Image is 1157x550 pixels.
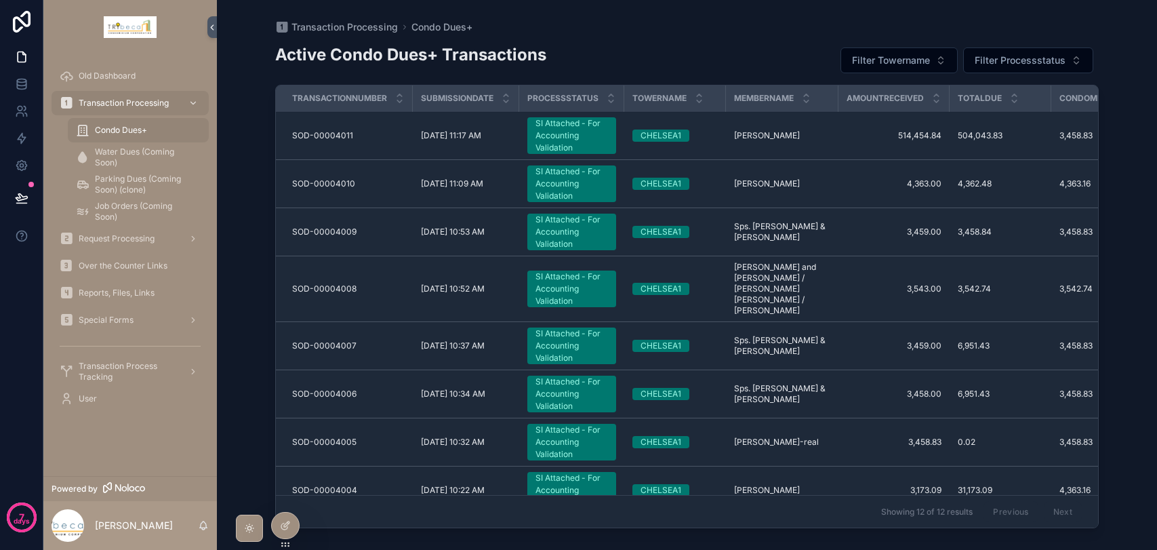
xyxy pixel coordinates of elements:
[734,93,794,104] span: Membername
[958,283,1043,294] a: 3,542.74
[527,117,616,154] a: SI Attached - For Accounting Validation
[958,130,1002,141] span: 504,043.83
[632,484,718,496] a: CHELSEA1
[958,227,1043,237] a: 3,458.84
[411,20,472,34] a: Condo Dues+
[1059,485,1091,496] span: 4,363.16
[43,54,217,429] div: scrollable content
[292,227,405,237] a: SOD-00004009
[52,281,209,305] a: Reports, Files, Links
[95,146,195,168] span: Water Dues (Coming Soon)
[79,98,169,109] span: Transaction Processing
[641,436,681,448] div: CHELSEA1
[847,227,941,237] a: 3,459.00
[79,315,134,326] span: Special Forms
[421,437,511,448] a: [DATE] 10:32 AM
[734,383,830,405] a: Sps. [PERSON_NAME] & [PERSON_NAME]
[632,226,718,238] a: CHELSEA1
[734,262,830,316] a: [PERSON_NAME] and [PERSON_NAME] / [PERSON_NAME] [PERSON_NAME] / [PERSON_NAME]
[292,178,355,189] span: SOD-00004010
[95,174,195,195] span: Parking Dues (Coming Soon) (clone)
[632,340,718,352] a: CHELSEA1
[958,437,975,448] span: 0.02
[840,47,958,73] button: Select Button
[958,389,990,399] span: 6,951.43
[79,288,155,298] span: Reports, Files, Links
[95,519,173,532] p: [PERSON_NAME]
[527,214,616,250] a: SI Attached - For Accounting Validation
[527,472,616,509] a: SI Attached - For Accounting Validation
[292,389,405,399] a: SOD-00004006
[421,340,485,351] span: [DATE] 10:37 AM
[79,393,97,404] span: User
[881,507,973,517] span: Showing 12 of 12 results
[1059,227,1093,237] span: 3,458.83
[79,71,136,81] span: Old Dashboard
[421,485,511,496] a: [DATE] 10:22 AM
[852,54,930,67] span: Filter Towername
[19,511,24,524] p: 7
[52,91,209,115] a: Transaction Processing
[958,389,1043,399] a: 6,951.43
[847,178,941,189] a: 4,363.00
[632,93,687,104] span: Towername
[527,424,616,460] a: SI Attached - For Accounting Validation
[734,437,819,448] span: [PERSON_NAME]-real
[421,93,493,104] span: Submissiondate
[52,64,209,88] a: Old Dashboard
[847,93,924,104] span: Amountreceived
[1059,130,1093,141] span: 3,458.83
[421,227,485,237] span: [DATE] 10:53 AM
[79,233,155,244] span: Request Processing
[535,271,608,307] div: SI Attached - For Accounting Validation
[68,172,209,197] a: Parking Dues (Coming Soon) (clone)
[421,178,483,189] span: [DATE] 11:09 AM
[52,308,209,332] a: Special Forms
[104,16,157,38] img: App logo
[52,484,98,494] span: Powered by
[292,485,357,496] span: SOD-00004004
[958,340,1043,351] a: 6,951.43
[632,388,718,400] a: CHELSEA1
[847,485,941,496] a: 3,173.09
[43,476,217,501] a: Powered by
[14,516,30,527] p: days
[734,221,830,243] a: Sps. [PERSON_NAME] & [PERSON_NAME]
[847,340,941,351] a: 3,459.00
[68,145,209,170] a: Water Dues (Coming Soon)
[68,199,209,224] a: Job Orders (Coming Soon)
[632,130,718,142] a: CHELSEA1
[641,178,681,190] div: CHELSEA1
[292,227,357,237] span: SOD-00004009
[421,130,481,141] span: [DATE] 11:17 AM
[421,389,511,399] a: [DATE] 10:34 AM
[292,340,357,351] span: SOD-00004007
[421,227,511,237] a: [DATE] 10:53 AM
[734,130,830,141] a: [PERSON_NAME]
[95,125,147,136] span: Condo Dues+
[292,437,405,448] a: SOD-00004005
[847,437,941,448] a: 3,458.83
[52,254,209,278] a: Over the Counter Links
[958,178,1043,189] a: 4,362.48
[292,130,353,141] span: SOD-00004011
[734,130,800,141] span: [PERSON_NAME]
[975,54,1065,67] span: Filter Processstatus
[958,130,1043,141] a: 504,043.83
[95,201,195,222] span: Job Orders (Coming Soon)
[275,20,398,34] a: Transaction Processing
[292,178,405,189] a: SOD-00004010
[292,437,357,448] span: SOD-00004005
[1059,389,1093,399] span: 3,458.83
[421,437,485,448] span: [DATE] 10:32 AM
[958,340,990,351] span: 6,951.43
[292,130,405,141] a: SOD-00004011
[958,178,992,189] span: 4,362.48
[52,387,209,411] a: User
[632,283,718,295] a: CHELSEA1
[527,328,616,364] a: SI Attached - For Accounting Validation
